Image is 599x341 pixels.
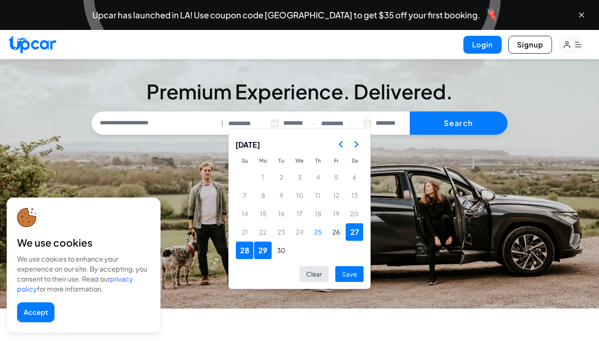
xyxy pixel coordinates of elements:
button: Wednesday, September 24th, 2025 [291,223,308,241]
span: Upcar has launched in LA! Use coupon code [GEOGRAPHIC_DATA] to get $35 off your first booking. [92,11,480,19]
button: Signup [508,36,552,54]
button: Monday, September 22nd, 2025 [254,223,272,241]
button: Wednesday, September 3rd, 2025 [291,168,308,186]
span: — [311,119,316,128]
button: Saturday, September 27th, 2025, selected [346,223,363,241]
span: | [221,119,223,128]
th: Thursday [309,153,327,168]
button: Tuesday, September 23rd, 2025 [272,223,290,241]
th: Tuesday [272,153,290,168]
button: Save [335,266,364,282]
th: Sunday [235,153,254,168]
button: Thursday, September 18th, 2025 [309,205,327,222]
button: Sunday, September 28th, 2025, selected [236,242,253,259]
span: [DATE] [235,135,260,153]
button: Saturday, September 6th, 2025 [346,168,363,186]
button: Clear [299,266,329,282]
button: Saturday, September 20th, 2025 [346,205,363,222]
button: Monday, September 8th, 2025 [254,187,272,204]
th: Friday [327,153,345,168]
h3: Premium Experience. Delivered. [92,82,507,101]
div: We use cookies [17,236,150,249]
div: We use cookies to enhance your experience on our site. By accepting, you consent to their use. Re... [17,254,150,294]
button: Wednesday, September 10th, 2025 [291,187,308,204]
button: Search [410,111,507,135]
button: Tuesday, September 9th, 2025 [272,187,290,204]
img: Upcar Logo [8,35,56,53]
button: Sunday, September 14th, 2025 [236,205,253,222]
button: Thursday, September 11th, 2025 [309,187,327,204]
img: cookie-icon.svg [17,208,37,227]
button: Tuesday, September 30th, 2025 [272,242,290,259]
button: Sunday, September 21st, 2025 [236,223,253,241]
button: Friday, September 12th, 2025 [327,187,345,204]
th: Wednesday [290,153,309,168]
button: Close banner [577,11,586,19]
table: September 2025 [235,153,364,259]
button: Go to the Previous Month [334,137,349,152]
button: Wednesday, September 17th, 2025 [291,205,308,222]
button: Thursday, September 4th, 2025 [309,168,327,186]
button: Tuesday, September 2nd, 2025 [272,168,290,186]
button: Accept [17,302,54,322]
th: Saturday [345,153,364,168]
button: Saturday, September 13th, 2025 [346,187,363,204]
button: Monday, September 1st, 2025 [254,168,272,186]
button: Go to the Next Month [349,137,364,152]
button: Monday, September 15th, 2025 [254,205,272,222]
button: Friday, September 26th, 2025 [327,223,345,241]
button: Sunday, September 7th, 2025 [236,187,253,204]
button: Login [463,36,502,54]
th: Monday [254,153,272,168]
button: Today, Thursday, September 25th, 2025 [309,223,327,241]
button: Friday, September 5th, 2025 [327,168,345,186]
button: Monday, September 29th, 2025, selected [254,242,272,259]
button: Friday, September 19th, 2025 [327,205,345,222]
button: Tuesday, September 16th, 2025 [272,205,290,222]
